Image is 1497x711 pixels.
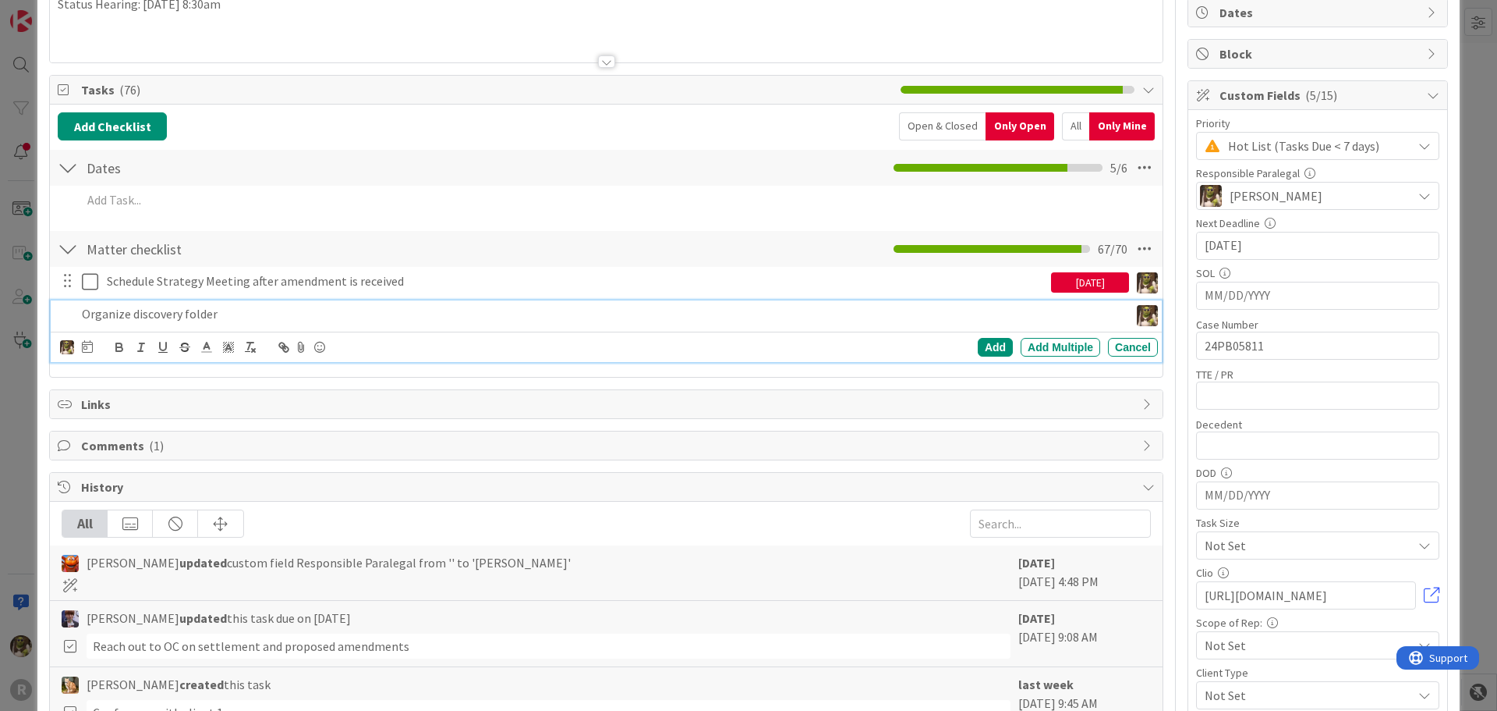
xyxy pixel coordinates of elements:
span: Not Set [1205,535,1404,556]
span: Not Set [1205,635,1404,656]
div: Cancel [1108,338,1158,357]
input: Search... [970,510,1151,538]
input: MM/DD/YYYY [1205,482,1431,509]
div: [DATE] 9:08 AM [1018,609,1151,659]
img: ML [62,610,79,627]
div: Responsible Paralegal [1196,168,1439,179]
span: Comments [81,436,1134,455]
img: DG [1200,185,1222,207]
span: Hot List (Tasks Due < 7 days) [1228,135,1404,157]
div: Reach out to OC on settlement and proposed amendments [87,634,1010,659]
span: [PERSON_NAME] this task due on [DATE] [87,609,351,627]
input: Add Checklist... [81,154,432,182]
span: 67 / 70 [1098,240,1127,258]
img: KA [62,555,79,572]
span: [PERSON_NAME] [1230,187,1322,205]
p: Organize discovery folder [82,305,1123,323]
input: MM/DD/YYYY [1205,283,1431,309]
span: Block [1219,44,1419,63]
input: MM/DD/YYYY [1205,233,1431,259]
b: created [179,677,224,692]
span: ( 76 ) [119,82,140,98]
b: updated [179,610,227,626]
label: TTE / PR [1196,368,1233,382]
span: [PERSON_NAME] this task [87,675,271,694]
div: DOD [1196,467,1439,478]
div: All [1062,112,1089,140]
div: Add [978,338,1013,357]
div: Next Deadline [1196,218,1439,229]
img: DG [1137,305,1158,326]
label: Decedent [1196,418,1242,432]
span: Tasks [81,80,893,99]
div: Client Type [1196,667,1439,678]
img: DG [1137,272,1158,293]
div: Open & Closed [899,112,986,140]
div: Priority [1196,118,1439,129]
span: Dates [1219,3,1419,22]
img: DG [60,340,74,354]
span: Support [33,2,71,21]
span: History [81,478,1134,496]
img: SB [62,677,79,694]
div: SOL [1196,268,1439,279]
span: [PERSON_NAME] custom field Responsible Paralegal from '' to '[PERSON_NAME]' [87,553,571,572]
div: Only Open [986,112,1054,140]
button: Add Checklist [58,112,167,140]
div: Scope of Rep: [1196,617,1439,628]
b: last week [1018,677,1074,692]
span: ( 1 ) [149,438,164,453]
p: Schedule Strategy Meeting after amendment is received [107,272,1045,290]
span: ( 5/15 ) [1305,87,1337,103]
span: Custom Fields [1219,86,1419,105]
b: [DATE] [1018,555,1055,571]
span: Not Set [1205,684,1404,706]
input: Add Checklist... [81,235,432,263]
b: updated [179,555,227,571]
div: All [62,510,108,537]
div: Only Mine [1089,112,1155,140]
b: [DATE] [1018,610,1055,626]
div: [DATE] 4:48 PM [1018,553,1151,592]
span: Links [81,395,1134,414]
label: Case Number [1196,318,1258,332]
div: [DATE] [1051,272,1129,293]
div: Add Multiple [1021,338,1100,357]
div: Task Size [1196,517,1439,528]
span: 5 / 6 [1110,158,1127,177]
div: Clio [1196,567,1439,578]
